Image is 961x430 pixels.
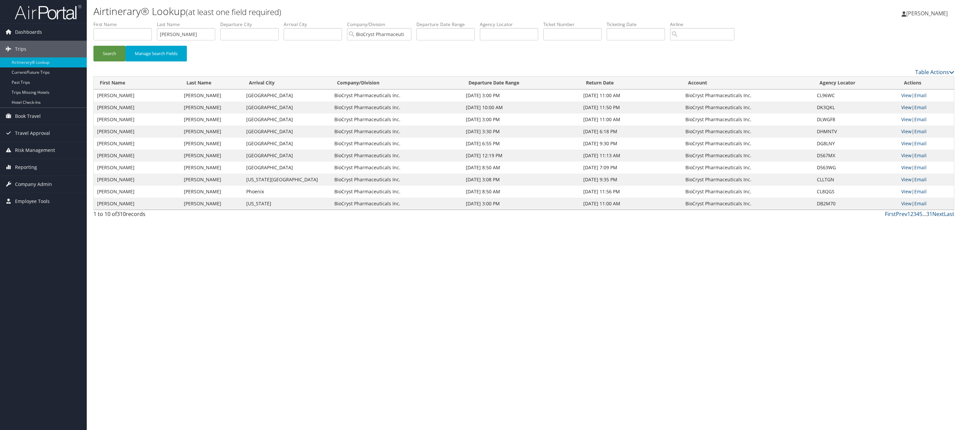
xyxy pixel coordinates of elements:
[682,76,814,89] th: Account: activate to sort column ascending
[902,3,954,23] a: [PERSON_NAME]
[814,89,898,101] td: CL96WC
[898,114,954,126] td: |
[181,198,243,210] td: [PERSON_NAME]
[898,198,954,210] td: |
[462,101,580,114] td: [DATE] 10:00 AM
[919,210,922,218] a: 5
[543,21,607,28] label: Ticket Number
[914,128,927,135] a: Email
[682,101,814,114] td: BioCryst Pharmaceuticals Inc.
[94,186,181,198] td: [PERSON_NAME]
[15,41,26,57] span: Trips
[15,24,42,40] span: Dashboards
[814,150,898,162] td: D567MX
[181,186,243,198] td: [PERSON_NAME]
[15,108,41,125] span: Book Travel
[580,174,682,186] td: [DATE] 9:35 PM
[93,21,157,28] label: First Name
[814,186,898,198] td: CL8QGS
[907,210,910,218] a: 1
[462,174,580,186] td: [DATE] 3:08 PM
[922,210,926,218] span: …
[462,162,580,174] td: [DATE] 8:50 AM
[157,21,220,28] label: Last Name
[901,92,912,98] a: View
[125,46,187,61] button: Manage Search Fields
[462,76,580,89] th: Departure Date Range: activate to sort column ascending
[94,76,181,89] th: First Name: activate to sort column ascending
[682,162,814,174] td: BioCryst Pharmaceuticals Inc.
[462,198,580,210] td: [DATE] 3:00 PM
[901,176,912,183] a: View
[462,150,580,162] td: [DATE] 12:19 PM
[898,76,954,89] th: Actions
[331,198,462,210] td: BioCryst Pharmaceuticals Inc.
[914,92,927,98] a: Email
[910,210,913,218] a: 2
[243,174,331,186] td: [US_STATE][GEOGRAPHIC_DATA]
[94,174,181,186] td: [PERSON_NAME]
[243,150,331,162] td: [GEOGRAPHIC_DATA]
[462,138,580,150] td: [DATE] 6:55 PM
[462,89,580,101] td: [DATE] 3:00 PM
[814,114,898,126] td: DLWGF8
[916,210,919,218] a: 4
[682,186,814,198] td: BioCryst Pharmaceuticals Inc.
[93,210,301,221] div: 1 to 10 of records
[580,138,682,150] td: [DATE] 9:30 PM
[914,164,927,171] a: Email
[682,150,814,162] td: BioCryst Pharmaceuticals Inc.
[94,101,181,114] td: [PERSON_NAME]
[814,76,898,89] th: Agency Locator: activate to sort column ascending
[580,76,682,89] th: Return Date: activate to sort column ascending
[580,101,682,114] td: [DATE] 11:50 PM
[901,164,912,171] a: View
[186,6,281,17] small: (at least one field required)
[243,198,331,210] td: [US_STATE]
[15,159,37,176] span: Reporting
[670,21,739,28] label: Airline
[932,210,944,218] a: Next
[243,114,331,126] td: [GEOGRAPHIC_DATA]
[580,162,682,174] td: [DATE] 7:09 PM
[220,21,284,28] label: Departure City
[901,104,912,111] a: View
[243,138,331,150] td: [GEOGRAPHIC_DATA]
[181,89,243,101] td: [PERSON_NAME]
[913,210,916,218] a: 3
[462,114,580,126] td: [DATE] 3:00 PM
[896,210,907,218] a: Prev
[682,198,814,210] td: BioCryst Pharmaceuticals Inc.
[926,210,932,218] a: 31
[682,138,814,150] td: BioCryst Pharmaceuticals Inc.
[331,76,462,89] th: Company/Division
[814,126,898,138] td: DHMNTV
[331,162,462,174] td: BioCryst Pharmaceuticals Inc.
[181,76,243,89] th: Last Name: activate to sort column ascending
[416,21,480,28] label: Departure Date Range
[480,21,543,28] label: Agency Locator
[580,186,682,198] td: [DATE] 11:56 PM
[682,114,814,126] td: BioCryst Pharmaceuticals Inc.
[914,200,927,207] a: Email
[331,114,462,126] td: BioCryst Pharmaceuticals Inc.
[944,210,954,218] a: Last
[898,89,954,101] td: |
[15,193,50,210] span: Employee Tools
[814,174,898,186] td: CLLTGN
[331,174,462,186] td: BioCryst Pharmaceuticals Inc.
[347,21,416,28] label: Company/Division
[914,116,927,123] a: Email
[901,188,912,195] a: View
[94,114,181,126] td: [PERSON_NAME]
[94,138,181,150] td: [PERSON_NAME]
[94,198,181,210] td: [PERSON_NAME]
[901,128,912,135] a: View
[243,76,331,89] th: Arrival City: activate to sort column ascending
[580,114,682,126] td: [DATE] 11:00 AM
[901,140,912,147] a: View
[914,188,927,195] a: Email
[814,198,898,210] td: DB2M70
[117,210,126,218] span: 310
[898,101,954,114] td: |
